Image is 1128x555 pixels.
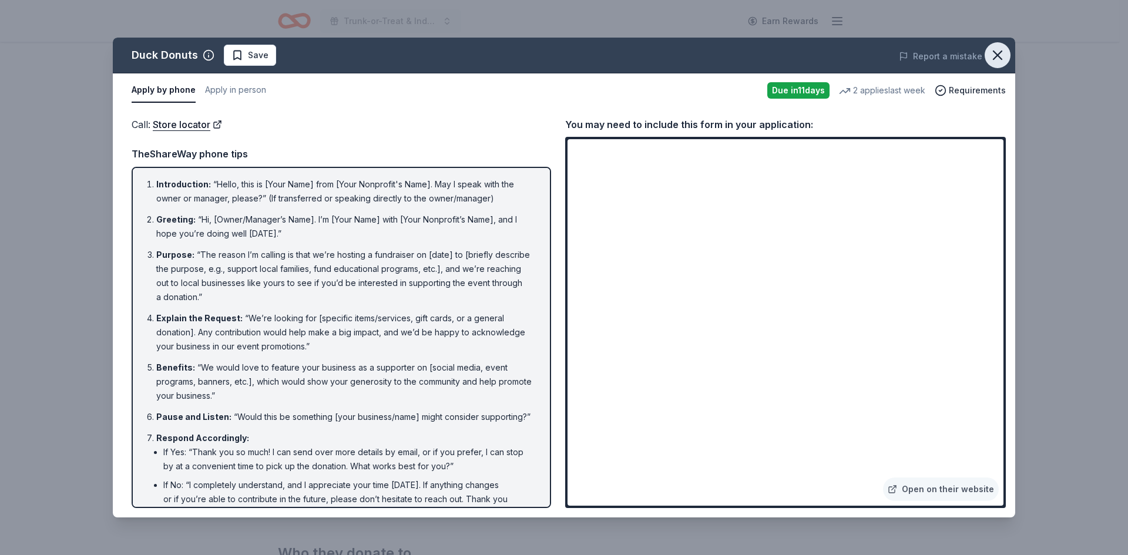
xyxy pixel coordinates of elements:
[156,179,211,189] span: Introduction :
[205,78,266,103] button: Apply in person
[156,433,249,443] span: Respond Accordingly :
[156,177,533,206] li: “Hello, this is [Your Name] from [Your Nonprofit's Name]. May I speak with the owner or manager, ...
[156,311,533,354] li: “We’re looking for [specific items/services, gift cards, or a general donation]. Any contribution...
[767,82,830,99] div: Due in 11 days
[224,45,276,66] button: Save
[156,410,533,424] li: “Would this be something [your business/name] might consider supporting?”
[156,313,243,323] span: Explain the Request :
[565,117,1006,132] div: You may need to include this form in your application:
[156,250,194,260] span: Purpose :
[935,83,1006,97] button: Requirements
[156,362,195,372] span: Benefits :
[156,214,196,224] span: Greeting :
[163,445,533,473] li: If Yes: “Thank you so much! I can send over more details by email, or if you prefer, I can stop b...
[132,78,196,103] button: Apply by phone
[248,48,268,62] span: Save
[156,213,533,241] li: “Hi, [Owner/Manager’s Name]. I’m [Your Name] with [Your Nonprofit’s Name], and I hope you’re doin...
[156,412,231,422] span: Pause and Listen :
[132,117,551,132] div: Call :
[899,49,982,63] button: Report a mistake
[949,83,1006,97] span: Requirements
[156,248,533,304] li: “The reason I’m calling is that we’re hosting a fundraiser on [date] to [briefly describe the pur...
[883,477,999,501] a: Open on their website
[153,117,222,132] a: Store locator
[132,46,198,65] div: Duck Donuts
[163,478,533,520] li: If No: “I completely understand, and I appreciate your time [DATE]. If anything changes or if you...
[132,146,551,162] div: TheShareWay phone tips
[839,83,925,97] div: 2 applies last week
[156,361,533,403] li: “We would love to feature your business as a supporter on [social media, event programs, banners,...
